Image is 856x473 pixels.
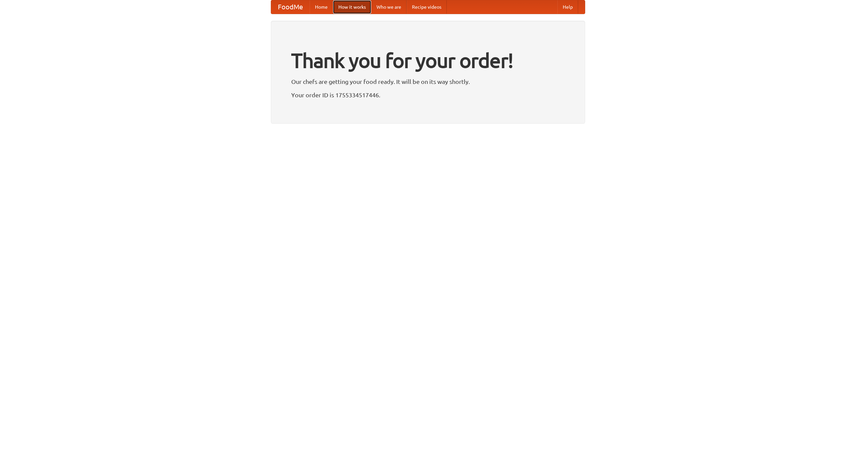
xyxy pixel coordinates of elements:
[407,0,447,14] a: Recipe videos
[291,44,565,77] h1: Thank you for your order!
[291,90,565,100] p: Your order ID is 1755334517446.
[557,0,578,14] a: Help
[291,77,565,87] p: Our chefs are getting your food ready. It will be on its way shortly.
[310,0,333,14] a: Home
[271,0,310,14] a: FoodMe
[371,0,407,14] a: Who we are
[333,0,371,14] a: How it works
